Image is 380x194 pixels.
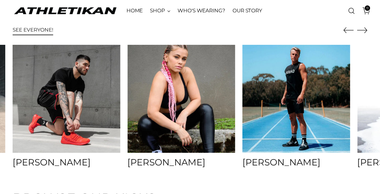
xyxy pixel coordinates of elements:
a: Open cart modal [358,5,370,17]
a: SHOP [150,4,170,17]
span: 11 [365,5,370,11]
a: WHO'S WEARING? [178,4,225,17]
h4: [PERSON_NAME] [13,158,120,168]
a: SEE EVERYONE! [13,27,53,35]
a: ATHLETIKAN [13,6,118,15]
a: OUR STORY [233,4,262,17]
a: HOME [126,4,143,17]
h4: [PERSON_NAME] [127,158,235,168]
button: Move to previous carousel slide [343,25,354,35]
h4: [PERSON_NAME] [242,158,350,168]
button: Move to next carousel slide [357,25,367,35]
a: Open search modal [345,5,357,17]
span: SEE EVERYONE! [13,27,53,33]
